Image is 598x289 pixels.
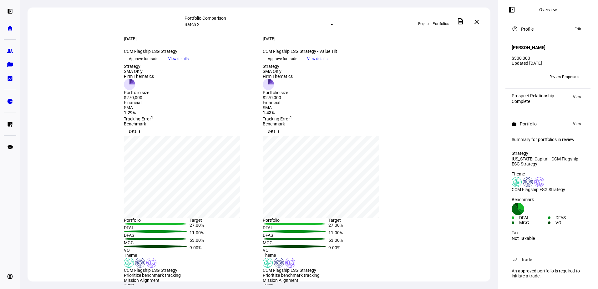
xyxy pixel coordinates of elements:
mat-icon: trending_up [512,256,518,263]
div: Theme [124,253,255,258]
div: CCM Flagship ESG Strategy [124,268,255,273]
div: DFAS [263,233,328,238]
button: View [570,93,584,101]
div: Complete [512,99,554,104]
span: Approve for trade [268,54,297,64]
sup: 1 [290,115,292,119]
div: 9.00% [328,245,394,253]
div: Theme [512,171,584,176]
button: Request Portfolios [413,19,454,29]
div: Benchmark [512,197,584,202]
div: Target [328,218,394,223]
div: Mission Alignment [263,278,394,283]
eth-panel-overview-card-header: Portfolio [512,120,584,128]
div: Tax [512,230,584,235]
div: Summary for portfolios in review [512,137,584,142]
div: [US_STATE] Capital - CCM Flagship ESG Strategy [512,156,584,166]
a: home [4,22,16,34]
span: Tracking Error [124,116,153,121]
mat-icon: close [473,18,480,26]
div: VO [263,248,328,253]
div: Portfolio size [124,90,154,95]
div: 27.00% [328,223,394,230]
button: View details [163,54,194,63]
div: 11.00% [190,230,255,238]
eth-mat-symbol: list_alt_add [7,121,13,127]
mat-icon: account_circle [512,26,518,32]
div: 1.29% [124,110,255,115]
eth-mat-symbol: folder_copy [7,62,13,68]
div: Portfolio Comparison [185,16,334,21]
span: Request Portfolios [418,19,449,29]
div: 9.00% [190,245,255,253]
eth-mat-symbol: bid_landscape [7,75,13,82]
div: Profile [521,27,534,32]
eth-mat-symbol: pie_chart [7,98,13,104]
div: Financial [124,100,255,105]
h4: [PERSON_NAME] [512,45,545,50]
span: Review Proposals [550,72,579,82]
span: Edit [575,25,581,33]
img: corporateEthics.colored.svg [534,177,544,187]
div: Trade [521,257,532,262]
button: Approve for trade [124,54,163,64]
span: Details [129,126,140,136]
mat-icon: work [512,121,517,126]
eth-panel-overview-card-header: Profile [512,25,584,33]
a: View details [163,56,194,61]
div: Prioritize benchmark tracking [263,273,394,278]
div: DFAS [555,215,584,220]
div: CCM Flagship ESG Strategy [124,49,255,54]
div: Firm Thematics [263,74,293,79]
div: SMA [263,105,394,110]
div: CCM Flagship ESG Strategy - Value Tilt [263,49,394,54]
a: pie_chart [4,95,16,108]
img: corporateEthics.colored.svg [285,258,295,268]
div: MGC [124,240,190,245]
img: climateChange.colored.svg [124,258,134,268]
div: Target [190,218,255,223]
div: [DATE] [124,36,255,41]
div: 100% [263,283,394,288]
img: humanRights.colored.svg [135,258,145,268]
a: View details [302,56,332,61]
eth-mat-symbol: left_panel_open [7,8,13,14]
span: View details [168,54,189,63]
div: DFAI [519,215,548,220]
span: View [573,120,581,128]
mat-select-trigger: Batch 2 [185,22,200,27]
button: View [570,120,584,128]
div: VO [555,220,584,225]
button: Details [124,126,145,136]
div: Benchmark [263,121,394,126]
span: View [573,93,581,101]
div: Portfolio size [263,90,293,95]
img: humanRights.colored.svg [274,258,284,268]
div: SMA Only [124,69,154,74]
div: 100% [124,283,255,288]
div: CCM Flagship ESG Strategy [263,268,394,273]
img: climateChange.colored.svg [263,258,273,268]
div: Strategy [512,151,584,156]
div: Portfolio [124,218,190,223]
div: CCM Flagship ESG Strategy [512,187,584,192]
div: $270,000 [124,95,154,100]
span: ZB [514,75,519,79]
img: corporateEthics.colored.svg [146,258,156,268]
button: Details [263,126,284,136]
div: SMA [124,105,255,110]
span: View details [307,54,327,63]
eth-mat-symbol: account_circle [7,273,13,280]
div: DFAS [124,233,190,238]
div: 11.00% [328,230,394,238]
mat-icon: description [457,18,464,25]
div: Updated [DATE] [512,61,584,66]
div: 53.00% [190,238,255,245]
div: Financial [263,100,394,105]
div: Prospect Relationship [512,93,554,98]
a: group [4,45,16,57]
div: [DATE] [263,36,394,41]
div: Not Taxable [512,236,584,241]
eth-panel-overview-card-header: Trade [512,256,584,263]
div: Strategy [124,64,154,69]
